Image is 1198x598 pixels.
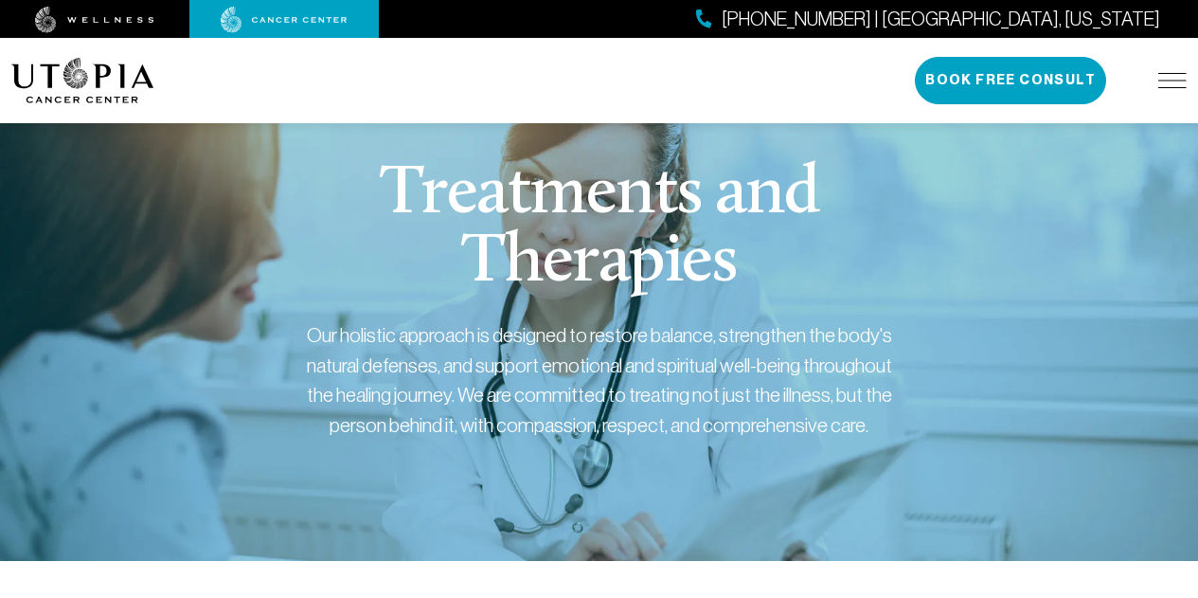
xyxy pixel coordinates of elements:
div: Our holistic approach is designed to restore balance, strengthen the body's natural defenses, and... [306,320,893,440]
a: [PHONE_NUMBER] | [GEOGRAPHIC_DATA], [US_STATE] [696,6,1160,33]
span: [PHONE_NUMBER] | [GEOGRAPHIC_DATA], [US_STATE] [722,6,1160,33]
button: Book Free Consult [915,57,1106,104]
img: wellness [35,7,154,33]
img: cancer center [221,7,348,33]
img: icon-hamburger [1158,73,1187,88]
img: logo [11,58,154,103]
h1: Treatments and Therapies [237,161,961,298]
